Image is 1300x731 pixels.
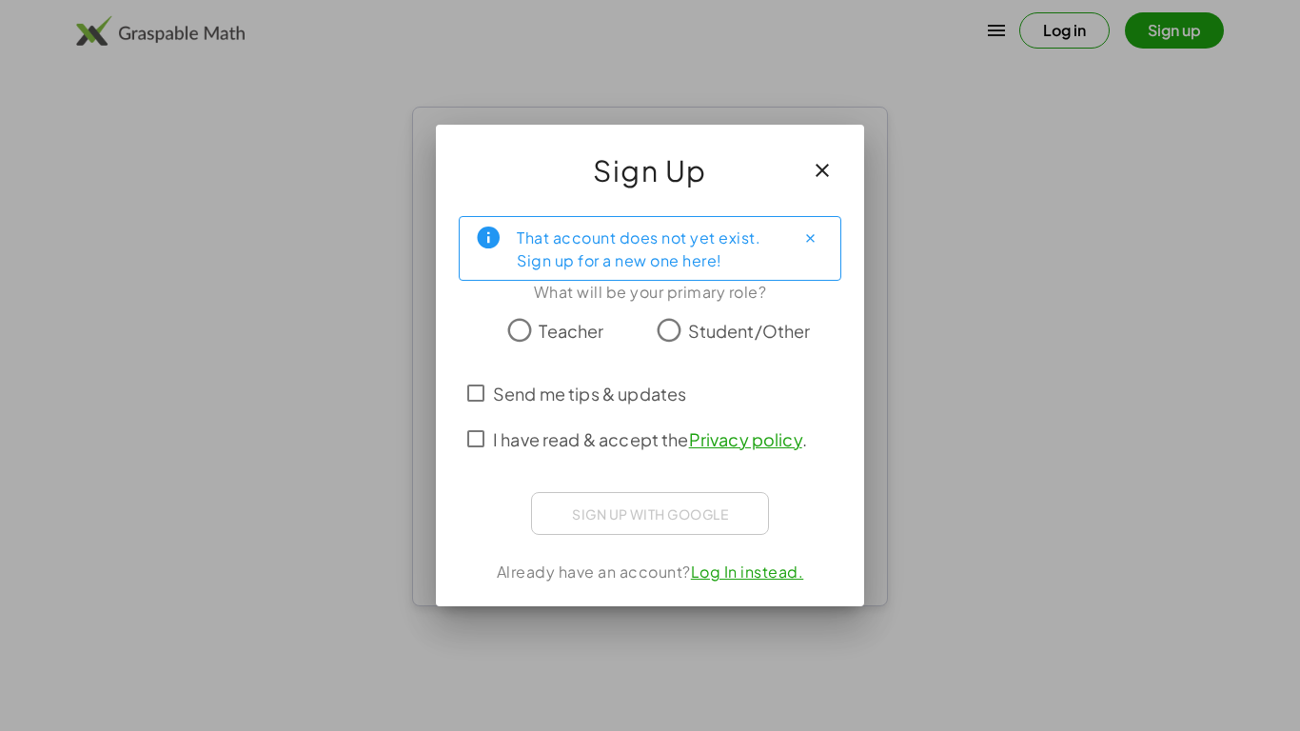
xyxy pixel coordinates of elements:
[517,225,779,272] div: That account does not yet exist. Sign up for a new one here!
[459,281,841,304] div: What will be your primary role?
[493,426,807,452] span: I have read & accept the .
[593,148,707,193] span: Sign Up
[689,428,802,450] a: Privacy policy
[493,381,686,406] span: Send me tips & updates
[459,561,841,583] div: Already have an account?
[539,318,603,344] span: Teacher
[691,562,804,582] a: Log In instead.
[795,223,825,253] button: Close
[688,318,811,344] span: Student/Other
